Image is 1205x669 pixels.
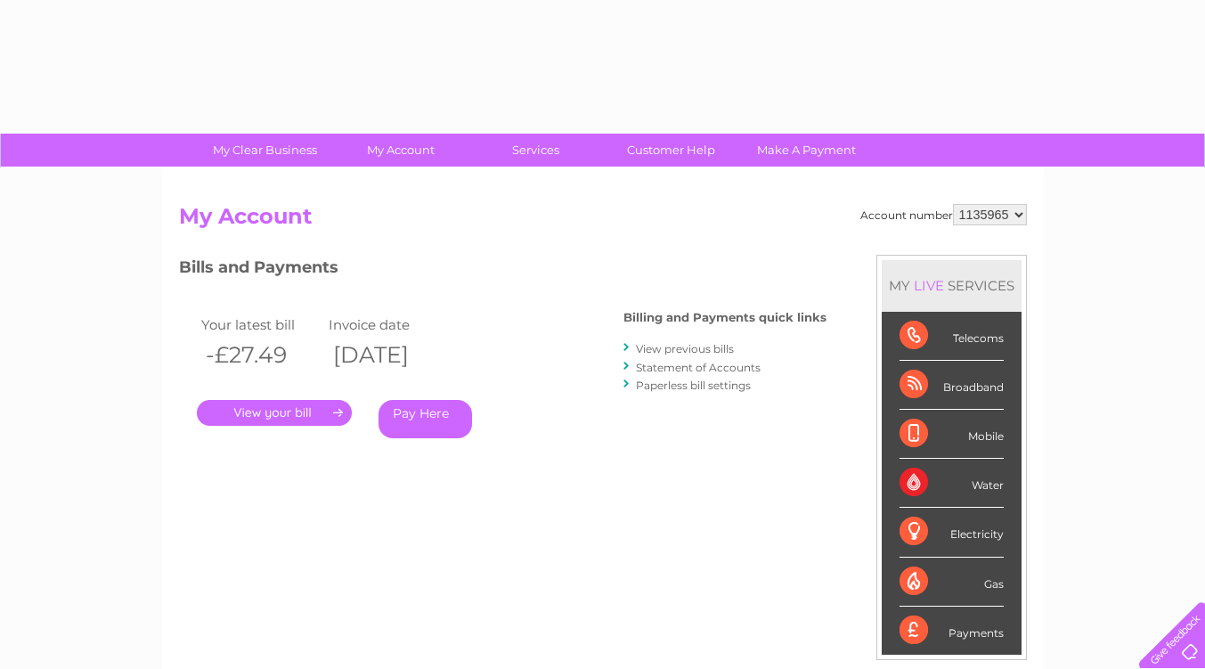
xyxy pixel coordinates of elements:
th: [DATE] [324,337,452,373]
div: Payments [900,607,1004,655]
a: Statement of Accounts [636,361,761,374]
a: Services [462,134,609,167]
h2: My Account [179,204,1027,238]
div: Water [900,459,1004,508]
a: Make A Payment [733,134,880,167]
a: View previous bills [636,342,734,355]
div: Account number [860,204,1027,225]
a: . [197,400,352,426]
h3: Bills and Payments [179,255,826,286]
div: Broadband [900,361,1004,410]
div: Electricity [900,508,1004,557]
div: Gas [900,558,1004,607]
td: Your latest bill [197,313,325,337]
div: LIVE [910,277,948,294]
a: My Clear Business [191,134,338,167]
div: Mobile [900,410,1004,459]
div: Telecoms [900,312,1004,361]
a: Paperless bill settings [636,379,751,392]
div: MY SERVICES [882,260,1022,311]
td: Invoice date [324,313,452,337]
h4: Billing and Payments quick links [623,311,826,324]
a: Pay Here [379,400,472,438]
a: My Account [327,134,474,167]
th: -£27.49 [197,337,325,373]
a: Customer Help [598,134,745,167]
